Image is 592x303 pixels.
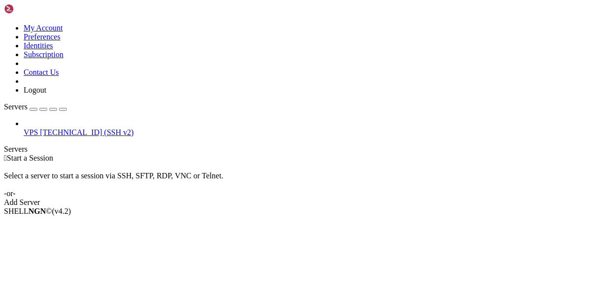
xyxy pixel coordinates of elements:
[4,102,67,111] a: Servers
[52,207,71,215] span: 4.2.0
[4,102,28,111] span: Servers
[4,154,7,162] span: 
[4,163,588,198] div: Select a server to start a session via SSH, SFTP, RDP, VNC or Telnet. -or-
[24,128,588,137] a: VPS [TECHNICAL_ID] (SSH v2)
[24,33,61,41] a: Preferences
[40,128,133,136] span: [TECHNICAL_ID] (SSH v2)
[7,154,53,162] span: Start a Session
[24,50,63,59] a: Subscription
[24,128,38,136] span: VPS
[4,198,588,207] div: Add Server
[24,24,63,32] a: My Account
[4,4,61,14] img: Shellngn
[24,41,53,50] a: Identities
[24,86,46,94] a: Logout
[24,68,59,76] a: Contact Us
[24,119,588,137] li: VPS [TECHNICAL_ID] (SSH v2)
[4,207,71,215] span: SHELL ©
[4,145,588,154] div: Servers
[29,207,46,215] b: NGN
